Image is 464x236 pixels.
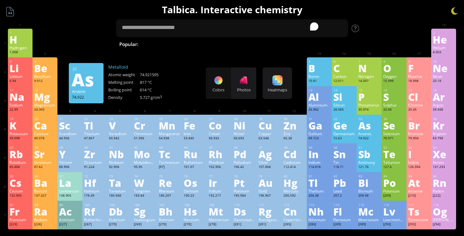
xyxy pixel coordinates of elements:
[358,188,380,193] div: Bismuth
[119,40,143,49] div: Popular:
[358,120,380,130] div: As
[109,120,131,130] div: V
[408,74,430,79] div: Fluorine
[383,120,405,130] div: Se
[209,146,230,150] div: 45
[259,188,280,193] div: Gold
[408,88,430,92] div: 17
[9,136,31,141] div: 39.098
[264,87,290,93] div: Heatmaps
[34,193,56,199] div: 137.327
[10,88,31,92] div: 11
[408,149,430,159] div: I
[284,117,305,121] div: 30
[333,120,355,130] div: Ge
[159,178,181,188] div: Re
[259,146,280,150] div: 47
[84,146,106,150] div: 40
[333,131,355,136] div: Germanium
[9,188,31,193] div: Cesium
[408,174,430,178] div: 85
[433,120,455,130] div: Kr
[309,117,330,121] div: 31
[134,174,156,178] div: 74
[383,136,405,141] div: 78.971
[259,131,280,136] div: Copper
[308,149,330,159] div: In
[9,107,31,112] div: 22.99
[433,60,455,64] div: 10
[72,95,100,100] div: 74.922
[433,149,455,159] div: Xe
[283,136,305,141] div: 65.38
[234,149,255,159] div: Pd
[283,120,305,130] div: Zn
[9,160,31,165] div: Rubidium
[433,174,455,178] div: 86
[234,188,255,193] div: Platinum
[159,131,181,136] div: Manganese
[383,74,405,79] div: Oxygen
[433,88,455,92] div: 18
[109,165,131,170] div: 92.906
[84,165,106,170] div: 91.224
[140,87,171,93] div: 614 °C
[9,50,31,55] div: 1.008
[184,149,205,159] div: Ru
[109,117,131,121] div: 23
[383,92,405,102] div: S
[209,136,230,141] div: 58.933
[433,31,455,35] div: 2
[84,149,106,159] div: Zr
[134,160,156,165] div: Molybdenum
[184,131,205,136] div: Iron
[10,146,31,150] div: 37
[134,136,156,141] div: 51.996
[109,146,131,150] div: 41
[34,88,56,92] div: 12
[283,188,305,193] div: Mercury
[259,120,280,130] div: Cu
[9,74,31,79] div: Lithium
[234,193,255,199] div: 195.084
[159,174,181,178] div: 75
[259,165,280,170] div: 107.868
[9,178,31,188] div: Cs
[433,117,455,121] div: 36
[433,188,455,193] div: Radon
[34,136,56,141] div: 40.078
[333,102,355,107] div: Silicon
[433,160,455,165] div: Xenon
[9,102,31,107] div: Sodium
[234,120,255,130] div: Ni
[59,136,81,141] div: 44.956
[358,178,380,188] div: Bi
[234,165,255,170] div: 106.42
[34,102,56,107] div: Magnesium
[334,174,355,178] div: 82
[209,149,230,159] div: Rh
[358,79,380,84] div: 14.007
[184,174,205,178] div: 76
[84,174,106,178] div: 72
[259,149,280,159] div: Ag
[84,193,106,199] div: 178.49
[408,63,430,73] div: F
[308,165,330,170] div: 114.818
[359,60,380,64] div: 7
[109,193,131,199] div: 180.948
[234,160,255,165] div: Palladium
[34,74,56,79] div: Beryllium
[333,188,355,193] div: Lead
[283,131,305,136] div: Zinc
[184,165,205,170] div: 101.07
[433,146,455,150] div: 54
[309,174,330,178] div: 81
[84,160,106,165] div: Zirconium
[34,63,56,73] div: Be
[334,88,355,92] div: 14
[433,102,455,107] div: Argon
[209,165,230,170] div: 102.906
[59,120,81,130] div: Sc
[109,160,131,165] div: Niobium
